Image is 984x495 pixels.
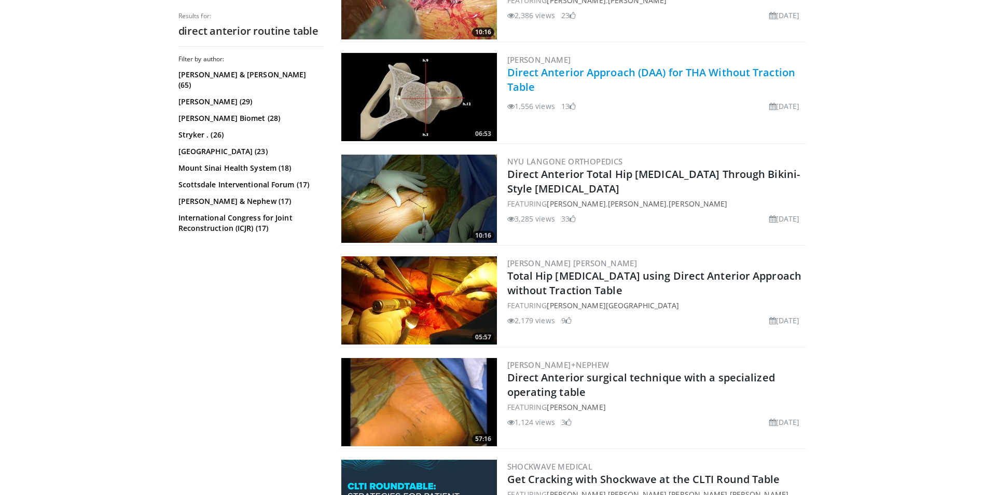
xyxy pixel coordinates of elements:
li: 2,386 views [507,10,555,21]
a: [PERSON_NAME] [PERSON_NAME] [507,258,637,268]
li: 33 [561,213,576,224]
span: 10:16 [472,231,494,240]
li: [DATE] [769,10,800,21]
h3: Filter by author: [178,55,324,63]
a: [PERSON_NAME] [669,199,727,209]
img: ded67732-5c5a-453e-9250-15b5687d6c86.300x170_q85_crop-smart_upscale.jpg [341,53,497,141]
a: Scottsdale Interventional Forum (17) [178,180,321,190]
a: 06:53 [341,53,497,141]
a: [PERSON_NAME] [608,199,667,209]
li: 9 [561,315,572,326]
a: Direct Anterior surgical technique with a specialized operating table [507,370,775,399]
li: [DATE] [769,315,800,326]
div: FEATURING [507,300,804,311]
li: 23 [561,10,576,21]
a: Total Hip [MEDICAL_DATA] using Direct Anterior Approach without Traction Table [507,269,802,297]
li: 13 [561,101,576,112]
p: Results for: [178,12,324,20]
img: 12a83917-698c-429d-9321-4aed9c25195d.jpg.300x170_q85_crop-smart_upscale.jpg [341,155,497,243]
a: Get Cracking with Shockwave at the CLTI Round Table [507,472,780,486]
img: 2014-02-20_13-19-54.png.300x170_q85_crop-smart_upscale.png [341,358,497,446]
li: [DATE] [769,417,800,428]
a: [PERSON_NAME] Biomet (28) [178,113,321,123]
a: [PERSON_NAME] & [PERSON_NAME] (65) [178,70,321,90]
a: Direct Anterior Approach (DAA) for THA Without Traction Table [507,65,796,94]
a: [PERSON_NAME] & Nephew (17) [178,196,321,207]
h2: direct anterior routine table [178,24,324,38]
a: 05:57 [341,256,497,345]
a: Direct Anterior Total Hip [MEDICAL_DATA] Through Bikini-Style [MEDICAL_DATA] [507,167,800,196]
a: [GEOGRAPHIC_DATA] (23) [178,146,321,157]
li: 3 [561,417,572,428]
a: [PERSON_NAME] [507,54,571,65]
img: 51e8028e-1080-4f14-bb62-62e5b1e1c753.300x170_q85_crop-smart_upscale.jpg [341,256,497,345]
li: [DATE] [769,101,800,112]
a: [PERSON_NAME][GEOGRAPHIC_DATA] [547,300,679,310]
a: Mount Sinai Health System (18) [178,163,321,173]
span: 05:57 [472,333,494,342]
a: 10:16 [341,155,497,243]
span: 10:16 [472,27,494,37]
li: [DATE] [769,213,800,224]
a: 57:16 [341,358,497,446]
li: 1,124 views [507,417,555,428]
div: FEATURING [507,402,804,412]
a: NYU Langone Orthopedics [507,156,623,167]
span: 57:16 [472,434,494,444]
a: International Congress for Joint Reconstruction (ICJR) (17) [178,213,321,233]
a: [PERSON_NAME] [547,199,605,209]
li: 1,556 views [507,101,555,112]
a: Shockwave Medical [507,461,593,472]
div: FEATURING , , [507,198,804,209]
a: [PERSON_NAME] (29) [178,97,321,107]
li: 3,285 views [507,213,555,224]
li: 2,179 views [507,315,555,326]
a: [PERSON_NAME] [547,402,605,412]
a: [PERSON_NAME]+Nephew [507,360,609,370]
span: 06:53 [472,129,494,139]
a: Stryker . (26) [178,130,321,140]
